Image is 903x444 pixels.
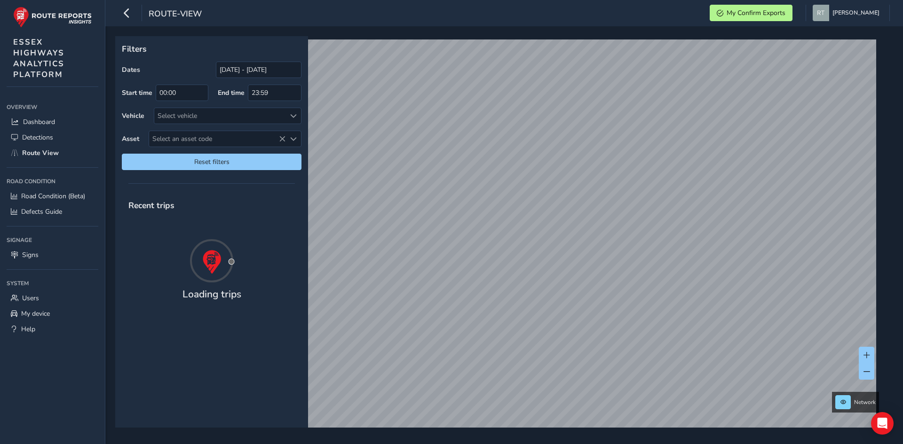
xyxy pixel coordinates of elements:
[22,133,53,142] span: Detections
[7,100,98,114] div: Overview
[122,88,152,97] label: Start time
[149,131,285,147] span: Select an asset code
[7,188,98,204] a: Road Condition (Beta)
[149,8,202,21] span: route-view
[154,108,285,124] div: Select vehicle
[129,157,294,166] span: Reset filters
[21,207,62,216] span: Defects Guide
[122,193,181,218] span: Recent trips
[813,5,883,21] button: [PERSON_NAME]
[7,145,98,161] a: Route View
[122,154,301,170] button: Reset filters
[122,111,144,120] label: Vehicle
[813,5,829,21] img: diamond-layout
[218,88,245,97] label: End time
[832,5,879,21] span: [PERSON_NAME]
[7,204,98,219] a: Defects Guide
[119,39,876,438] canvas: Map
[7,247,98,263] a: Signs
[7,321,98,337] a: Help
[7,306,98,321] a: My device
[122,134,139,143] label: Asset
[182,288,241,300] h4: Loading trips
[7,174,98,188] div: Road Condition
[7,233,98,247] div: Signage
[13,37,64,80] span: ESSEX HIGHWAYS ANALYTICS PLATFORM
[21,192,85,201] span: Road Condition (Beta)
[710,5,792,21] button: My Confirm Exports
[7,276,98,290] div: System
[122,43,301,55] p: Filters
[13,7,92,28] img: rr logo
[727,8,785,17] span: My Confirm Exports
[22,250,39,259] span: Signs
[23,117,55,126] span: Dashboard
[22,148,59,157] span: Route View
[7,114,98,130] a: Dashboard
[7,130,98,145] a: Detections
[871,412,894,435] div: Open Intercom Messenger
[21,309,50,318] span: My device
[854,398,876,406] span: Network
[22,294,39,303] span: Users
[21,325,35,334] span: Help
[285,131,301,147] div: Select an asset code
[7,290,98,306] a: Users
[122,65,140,74] label: Dates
